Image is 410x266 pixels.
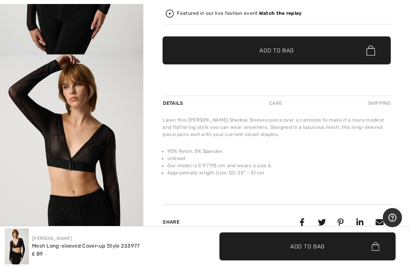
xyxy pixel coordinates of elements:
div: Layer this [PERSON_NAME] Shadow Sleeves piece over a camisole to make it a more modest and flatte... [163,116,391,138]
li: Our model is 5'9"/175 cm and wears a size 6. [167,162,391,169]
div: Care [262,96,289,110]
div: Mesh Long-sleeved Cover-up Style 233977 [32,242,140,250]
li: Unlined [167,155,391,162]
iframe: Opens a widget where you can find more information [383,208,402,228]
span: ₤ 89 [32,251,43,257]
a: [PERSON_NAME] [32,236,72,241]
li: Approximate length (size 12): 20" - 51 cm [167,169,391,176]
img: Bag.svg [366,45,375,56]
li: 95% Nylon, 5% Spandex [167,148,391,155]
strong: Watch the replay [259,10,302,16]
div: Shipping [366,96,391,110]
div: Featured in our live fashion event. [177,11,301,16]
span: Add to Bag [290,242,325,250]
img: Bag.svg [372,242,379,251]
span: Share [163,219,179,225]
button: Add to Bag [163,36,391,64]
span: Add to Bag [259,46,294,55]
img: Mesh Long-Sleeved Cover-Up Style 233977 [5,228,29,264]
button: Add to Bag [219,232,396,260]
div: Details [163,96,185,110]
img: Watch the replay [166,10,174,18]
